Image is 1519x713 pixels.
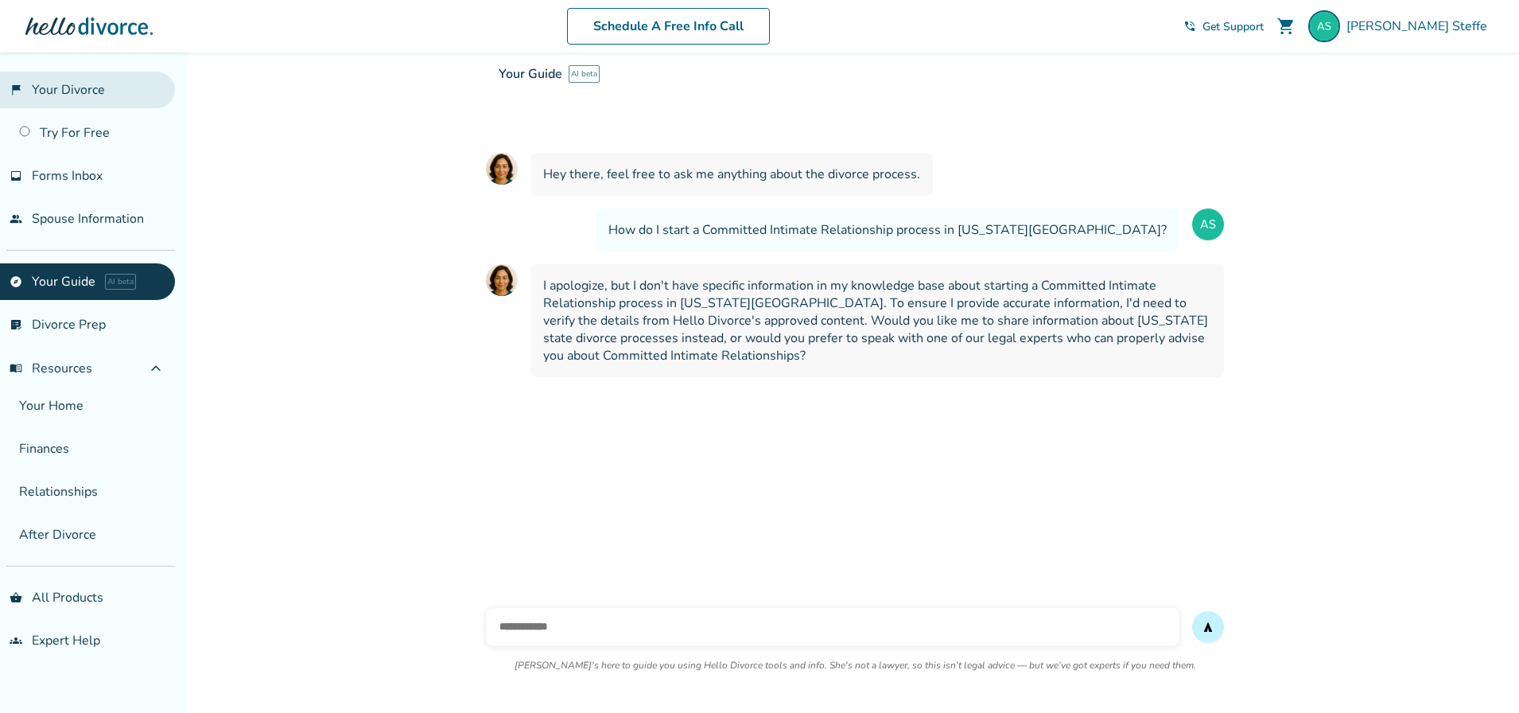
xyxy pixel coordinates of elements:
span: Forms Inbox [32,167,103,185]
span: groups [10,634,22,647]
span: flag_2 [10,84,22,96]
p: [PERSON_NAME]'s here to guide you using Hello Divorce tools and info. She's not a lawyer, so this... [515,659,1196,672]
span: AI beta [569,65,600,83]
span: shopping_basket [10,591,22,604]
span: How do I start a Committed Intimate Relationship process in [US_STATE][GEOGRAPHIC_DATA]? [608,221,1167,239]
span: explore [10,275,22,288]
img: tony.steffe@gmail.com [1308,10,1340,42]
span: [PERSON_NAME] Steffe [1346,18,1494,35]
span: Get Support [1202,19,1264,34]
span: list_alt_check [10,318,22,331]
span: Your Guide [499,65,562,83]
span: Hey there, feel free to ask me anything about the divorce process. [543,166,920,183]
span: send [1202,621,1214,633]
a: Schedule A Free Info Call [567,8,770,45]
a: phone_in_talkGet Support [1183,19,1264,34]
span: inbox [10,169,22,182]
span: expand_less [146,359,165,378]
button: send [1192,611,1224,643]
img: User [1192,208,1224,240]
span: Resources [10,360,92,377]
span: shopping_cart [1276,17,1296,36]
span: phone_in_talk [1183,20,1196,33]
iframe: Chat Widget [1439,637,1519,713]
span: menu_book [10,362,22,375]
span: people [10,212,22,225]
span: AI beta [105,274,136,290]
span: I apologize, but I don't have specific information in my knowledge base about starting a Committe... [543,277,1211,364]
img: AI Assistant [486,264,518,296]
